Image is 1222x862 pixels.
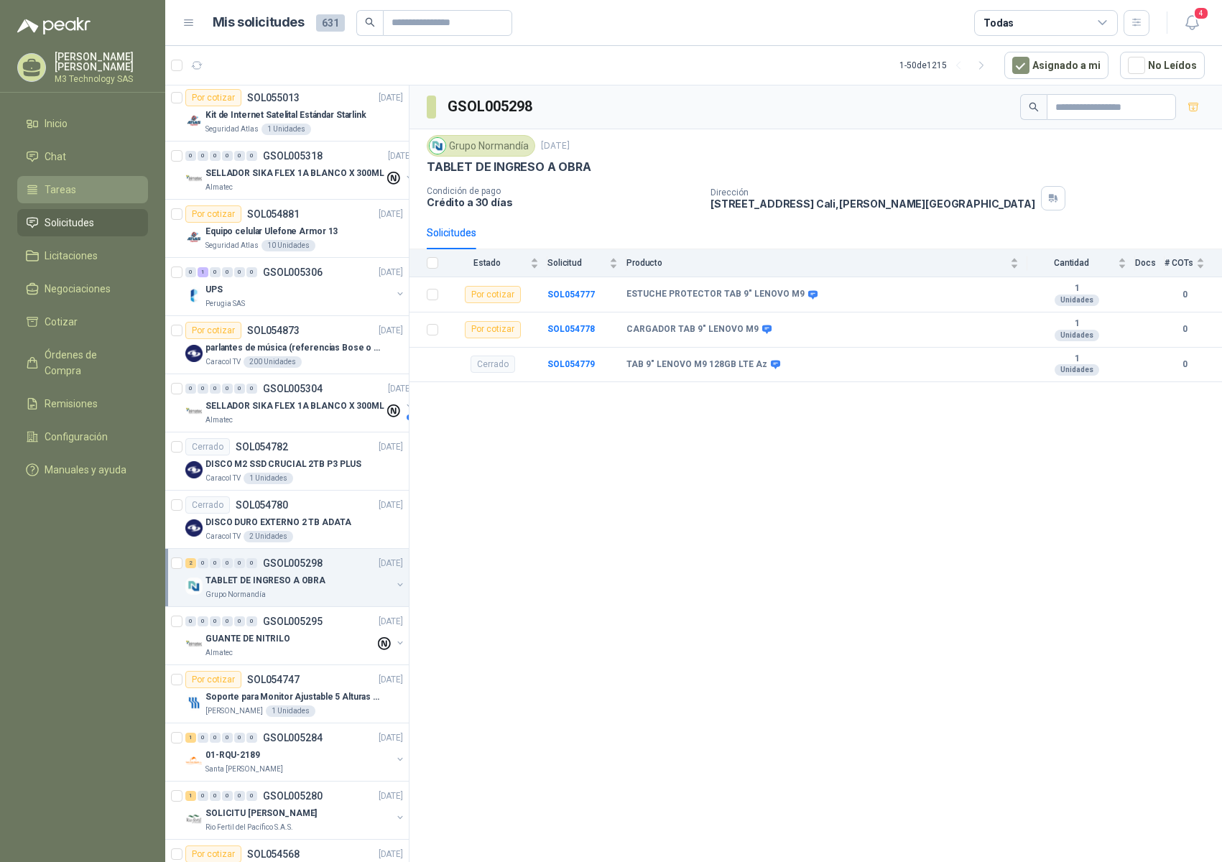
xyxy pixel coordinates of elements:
[185,384,196,394] div: 0
[205,356,241,368] p: Caracol TV
[388,382,412,396] p: [DATE]
[45,347,134,379] span: Órdenes de Compra
[427,159,591,175] p: TABLET DE INGRESO A OBRA
[185,403,203,420] img: Company Logo
[198,267,208,277] div: 1
[379,266,403,279] p: [DATE]
[234,616,245,626] div: 0
[205,647,233,659] p: Almatec
[547,289,595,300] a: SOL054777
[626,359,767,371] b: TAB 9" LENOVO M9 128GB LTE Az
[205,182,233,193] p: Almatec
[379,440,403,454] p: [DATE]
[222,733,233,743] div: 0
[1120,52,1205,79] button: No Leídos
[45,149,66,164] span: Chat
[234,733,245,743] div: 0
[185,345,203,362] img: Company Logo
[205,399,384,413] p: SELLADOR SIKA FLEX 1A BLANCO X 300ML
[222,558,233,568] div: 0
[45,281,111,297] span: Negociaciones
[427,196,699,208] p: Crédito a 30 días
[430,138,445,154] img: Company Logo
[1165,323,1205,336] b: 0
[1193,6,1209,20] span: 4
[205,690,384,704] p: Soporte para Monitor Ajustable 5 Alturas Mini
[379,673,403,687] p: [DATE]
[185,264,406,310] a: 0 1 0 0 0 0 GSOL005306[DATE] Company LogoUPSPerugia SAS
[222,384,233,394] div: 0
[198,791,208,801] div: 0
[45,462,126,478] span: Manuales y ayuda
[1179,10,1205,36] button: 4
[379,499,403,512] p: [DATE]
[263,151,323,161] p: GSOL005318
[165,316,409,374] a: Por cotizarSOL054873[DATE] Company Logoparlantes de música (referencias Bose o Alexa) CON MARCACI...
[205,108,366,122] p: Kit de Internet Satelital Estándar Starlink
[205,473,241,484] p: Caracol TV
[547,324,595,334] b: SOL054778
[244,531,293,542] div: 2 Unidades
[379,324,403,338] p: [DATE]
[247,209,300,219] p: SOL054881
[626,324,759,335] b: CARGADOR TAB 9" LENOVO M9
[198,616,208,626] div: 0
[234,791,245,801] div: 0
[185,791,196,801] div: 1
[247,325,300,335] p: SOL054873
[626,258,1007,268] span: Producto
[210,791,221,801] div: 0
[185,810,203,828] img: Company Logo
[205,705,263,717] p: [PERSON_NAME]
[165,665,409,723] a: Por cotizarSOL054747[DATE] Company LogoSoporte para Monitor Ajustable 5 Alturas Mini[PERSON_NAME]...
[185,380,415,426] a: 0 0 0 0 0 0 GSOL005304[DATE] Company LogoSELLADOR SIKA FLEX 1A BLANCO X 300MLAlmatec
[45,396,98,412] span: Remisiones
[1027,258,1115,268] span: Cantidad
[234,558,245,568] div: 0
[55,75,148,83] p: M3 Technology SAS
[236,500,288,510] p: SOL054780
[1165,249,1222,277] th: # COTs
[185,694,203,711] img: Company Logo
[185,461,203,478] img: Company Logo
[205,124,259,135] p: Seguridad Atlas
[983,15,1014,31] div: Todas
[185,228,203,246] img: Company Logo
[465,321,521,338] div: Por cotizar
[379,615,403,629] p: [DATE]
[185,89,241,106] div: Por cotizar
[1027,249,1135,277] th: Cantidad
[185,787,406,833] a: 1 0 0 0 0 0 GSOL005280[DATE] Company LogoSOLICITU [PERSON_NAME]Rio Fertil del Pacífico S.A.S.
[205,822,293,833] p: Rio Fertil del Pacífico S.A.S.
[185,496,230,514] div: Cerrado
[185,555,406,601] a: 2 0 0 0 0 0 GSOL005298[DATE] Company LogoTABLET DE INGRESO A OBRAGrupo Normandía
[1135,249,1165,277] th: Docs
[222,791,233,801] div: 0
[246,791,257,801] div: 0
[234,267,245,277] div: 0
[379,731,403,745] p: [DATE]
[379,848,403,861] p: [DATE]
[185,616,196,626] div: 0
[547,359,595,369] a: SOL054779
[165,432,409,491] a: CerradoSOL054782[DATE] Company LogoDISCO M2 SSD CRUCIAL 2TB P3 PLUSCaracol TV1 Unidades
[541,139,570,153] p: [DATE]
[45,116,68,131] span: Inicio
[246,384,257,394] div: 0
[246,267,257,277] div: 0
[210,151,221,161] div: 0
[205,516,351,529] p: DISCO DURO EXTERNO 2 TB ADATA
[205,298,245,310] p: Perugia SAS
[165,491,409,549] a: CerradoSOL054780[DATE] Company LogoDISCO DURO EXTERNO 2 TB ADATACaracol TV2 Unidades
[379,789,403,803] p: [DATE]
[246,558,257,568] div: 0
[244,356,302,368] div: 200 Unidades
[379,557,403,570] p: [DATE]
[471,356,515,373] div: Cerrado
[247,849,300,859] p: SOL054568
[17,423,148,450] a: Configuración
[185,558,196,568] div: 2
[185,112,203,129] img: Company Logo
[1027,283,1126,295] b: 1
[626,249,1027,277] th: Producto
